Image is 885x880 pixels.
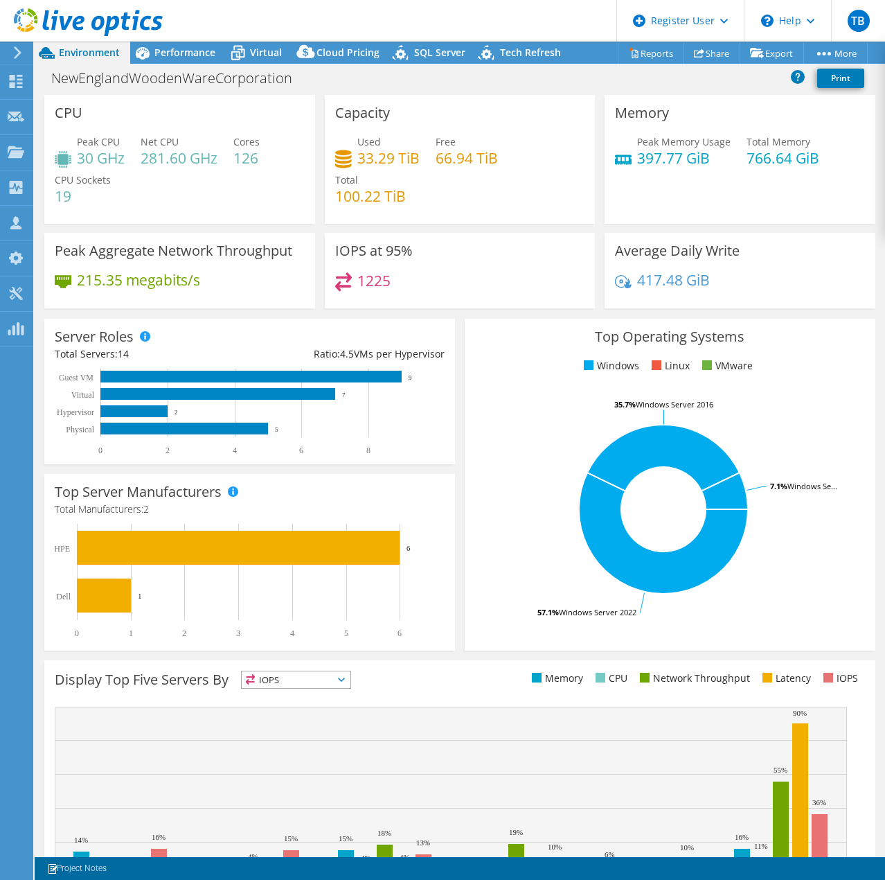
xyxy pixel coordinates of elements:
[636,671,750,686] li: Network Throughput
[397,628,402,638] text: 6
[615,243,740,258] h3: Average Daily Write
[366,446,370,455] text: 8
[55,484,222,500] h3: Top Server Manufacturers
[275,426,278,433] text: 5
[416,838,430,847] text: 13%
[643,855,654,863] text: 3%
[812,798,826,807] text: 36%
[683,42,740,64] a: Share
[143,502,149,516] span: 2
[77,272,200,288] h4: 215.35 megabits/s
[787,481,837,491] tspan: Windows Se...
[436,150,498,166] h4: 66.94 TiB
[77,150,125,166] h4: 30 GHz
[154,46,215,59] span: Performance
[344,628,348,638] text: 5
[747,150,819,166] h4: 766.64 GiB
[59,46,120,59] span: Environment
[248,852,258,861] text: 4%
[761,15,774,27] svg: \n
[55,105,82,121] h3: CPU
[71,390,95,400] text: Virtual
[500,46,561,59] span: Tech Refresh
[592,671,627,686] li: CPU
[817,69,864,88] a: Print
[580,358,639,373] li: Windows
[299,446,303,455] text: 6
[250,46,282,59] span: Virtual
[537,607,559,617] tspan: 57.1%
[339,834,352,843] text: 15%
[233,135,260,148] span: Cores
[361,854,371,862] text: 4%
[175,409,178,416] text: 2
[242,671,350,688] span: IOPS
[614,399,636,410] tspan: 35.7%
[335,188,406,204] h4: 100.22 TiB
[624,856,634,865] text: 2%
[55,173,111,186] span: CPU Sockets
[680,843,694,852] text: 10%
[759,671,811,686] li: Latency
[335,243,413,258] h3: IOPS at 95%
[54,544,70,554] text: HPE
[509,828,523,836] text: 19%
[74,836,88,844] text: 14%
[45,71,314,86] h1: NewEnglandWoodenWareCorporation
[129,628,133,638] text: 1
[166,446,170,455] text: 2
[55,502,445,517] h4: Total Manufacturers:
[335,173,358,186] span: Total
[770,481,787,491] tspan: 7.1%
[618,42,684,64] a: Reports
[233,446,237,455] text: 4
[406,544,411,552] text: 6
[377,829,391,837] text: 18%
[66,425,94,434] text: Physical
[342,391,346,398] text: 7
[236,628,240,638] text: 3
[357,150,420,166] h4: 33.29 TiB
[77,135,120,148] span: Peak CPU
[233,150,260,166] h4: 126
[357,135,381,148] span: Used
[637,150,731,166] h4: 397.77 GiB
[414,46,465,59] span: SQL Server
[793,709,807,717] text: 90%
[615,105,669,121] h3: Memory
[637,272,710,288] h4: 417.48 GiB
[637,135,731,148] span: Peak Memory Usage
[55,188,111,204] h4: 19
[636,399,713,410] tspan: Windows Server 2016
[357,273,391,288] h4: 1225
[56,592,71,601] text: Dell
[735,833,749,841] text: 16%
[663,856,673,865] text: 2%
[37,860,116,877] a: Project Notes
[75,628,79,638] text: 0
[699,358,753,373] li: VMware
[530,855,541,863] text: 3%
[138,592,142,600] text: 1
[774,766,787,774] text: 55%
[340,347,354,360] span: 4.5
[182,628,186,638] text: 2
[400,853,410,861] text: 4%
[436,135,456,148] span: Free
[648,358,690,373] li: Linux
[820,671,858,686] li: IOPS
[848,10,870,32] span: TB
[249,346,444,362] div: Ratio: VMs per Hypervisor
[316,46,379,59] span: Cloud Pricing
[118,347,129,360] span: 14
[290,628,294,638] text: 4
[803,42,868,64] a: More
[55,346,249,362] div: Total Servers:
[754,842,768,850] text: 11%
[605,850,615,859] text: 6%
[59,373,93,382] text: Guest VM
[740,42,804,64] a: Export
[409,374,412,381] text: 9
[747,135,810,148] span: Total Memory
[152,833,166,841] text: 16%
